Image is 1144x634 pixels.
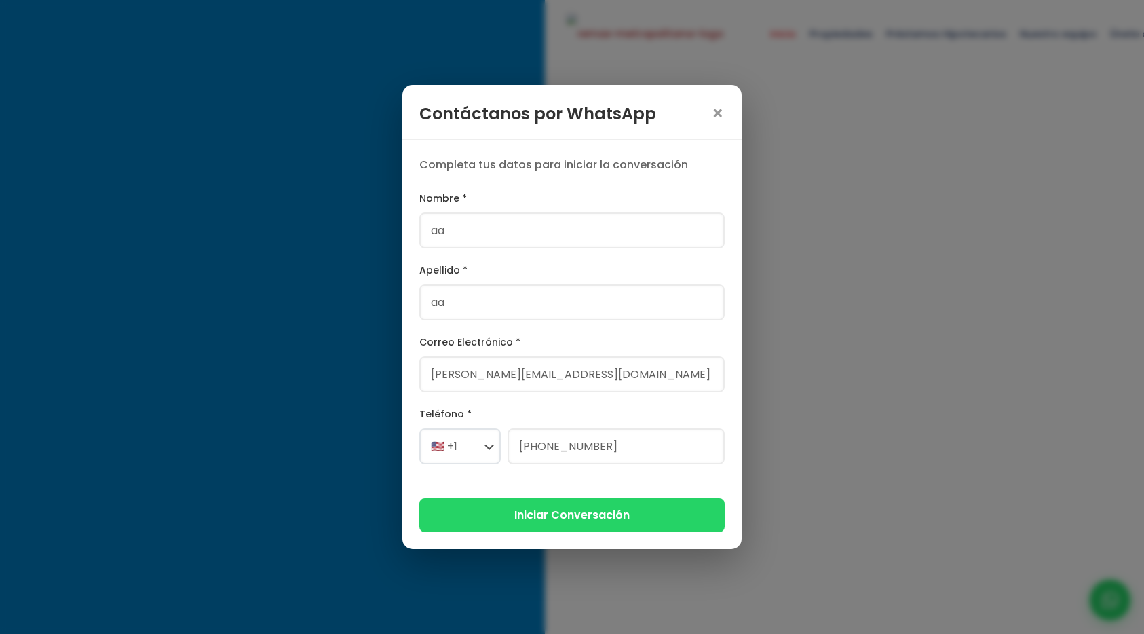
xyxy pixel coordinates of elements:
[711,105,725,124] span: ×
[419,498,725,532] button: Iniciar Conversación
[419,190,725,207] label: Nombre *
[419,262,725,279] label: Apellido *
[419,334,725,351] label: Correo Electrónico *
[419,102,656,126] h3: Contáctanos por WhatsApp
[508,428,725,464] input: 123-456-7890
[419,157,725,173] p: Completa tus datos para iniciar la conversación
[419,406,725,423] label: Teléfono *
